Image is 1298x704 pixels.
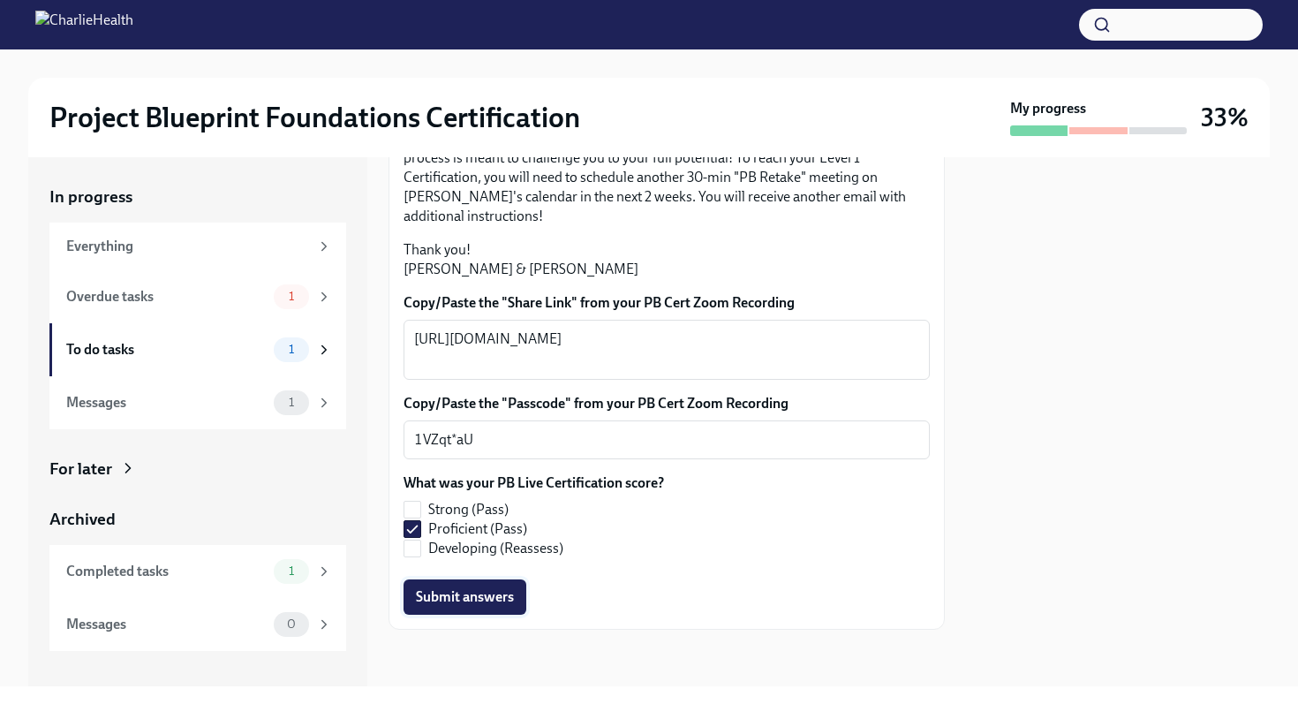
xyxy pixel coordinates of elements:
[49,185,346,208] a: In progress
[66,615,267,634] div: Messages
[66,237,309,256] div: Everything
[414,429,919,450] textarea: 1VZqt*aU
[278,396,305,409] span: 1
[49,508,346,531] a: Archived
[66,287,267,307] div: Overdue tasks
[404,579,526,615] button: Submit answers
[428,539,563,558] span: Developing (Reassess)
[404,129,930,226] p: Note: if you received a "Developing (Reasses)" score, don't get disheartened--this process is mea...
[49,223,346,270] a: Everything
[66,562,267,581] div: Completed tasks
[49,458,346,481] a: For later
[49,545,346,598] a: Completed tasks1
[404,240,930,279] p: Thank you! [PERSON_NAME] & [PERSON_NAME]
[416,588,514,606] span: Submit answers
[428,500,509,519] span: Strong (Pass)
[404,293,930,313] label: Copy/Paste the "Share Link" from your PB Cert Zoom Recording
[49,100,580,135] h2: Project Blueprint Foundations Certification
[404,394,930,413] label: Copy/Paste the "Passcode" from your PB Cert Zoom Recording
[428,519,527,539] span: Proficient (Pass)
[66,340,267,360] div: To do tasks
[278,290,305,303] span: 1
[49,376,346,429] a: Messages1
[49,323,346,376] a: To do tasks1
[66,393,267,413] div: Messages
[414,329,919,371] textarea: [URL][DOMAIN_NAME]
[278,343,305,356] span: 1
[49,270,346,323] a: Overdue tasks1
[1201,102,1249,133] h3: 33%
[404,473,664,493] label: What was your PB Live Certification score?
[35,11,133,39] img: CharlieHealth
[278,564,305,578] span: 1
[276,617,306,631] span: 0
[1010,99,1086,118] strong: My progress
[49,458,112,481] div: For later
[49,598,346,651] a: Messages0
